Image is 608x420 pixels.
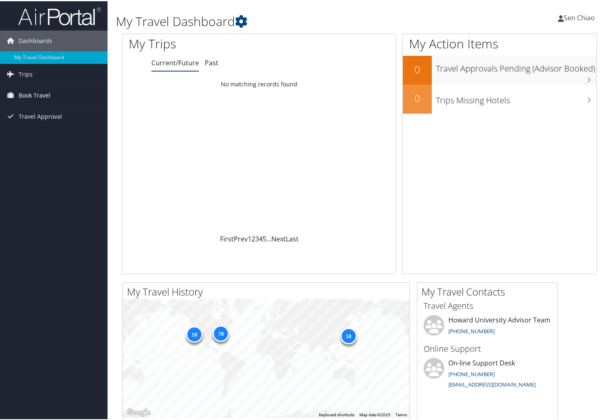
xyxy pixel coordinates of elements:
[448,379,536,387] a: [EMAIL_ADDRESS][DOMAIN_NAME]
[259,233,263,242] a: 4
[340,327,357,343] div: 18
[448,326,495,334] a: [PHONE_NUMBER]
[419,357,555,391] li: On-line Support Desk
[403,90,432,104] h2: 0
[127,284,409,298] h2: My Travel History
[419,314,555,341] li: Howard University Advisor Team
[421,284,557,298] h2: My Travel Contacts
[263,233,266,242] a: 5
[213,324,229,341] div: 78
[403,61,432,75] h2: 0
[424,299,551,310] h3: Travel Agents
[19,105,62,126] span: Travel Approval
[122,76,396,91] td: No matching records found
[19,63,33,84] span: Trips
[116,12,440,29] h1: My Travel Dashboard
[19,84,50,105] span: Book Travel
[558,4,603,29] a: Sen Chiao
[395,411,407,416] a: Terms (opens in new tab)
[248,233,251,242] a: 1
[19,29,52,50] span: Dashboards
[286,233,299,242] a: Last
[129,34,276,51] h1: My Trips
[271,233,286,242] a: Next
[448,369,495,377] a: [PHONE_NUMBER]
[186,325,202,341] div: 19
[125,406,152,417] a: Open this area in Google Maps (opens a new window)
[403,84,596,112] a: 0Trips Missing Hotels
[436,57,596,73] h3: Travel Approvals Pending (Advisor Booked)
[266,233,271,242] span: …
[18,5,101,25] img: airportal-logo.png
[151,57,199,66] a: Current/Future
[234,233,248,242] a: Prev
[220,233,234,242] a: First
[255,233,259,242] a: 3
[436,89,596,105] h3: Trips Missing Hotels
[205,57,218,66] a: Past
[403,55,596,84] a: 0Travel Approvals Pending (Advisor Booked)
[424,342,551,353] h3: Online Support
[403,34,596,51] h1: My Action Items
[564,12,595,21] span: Sen Chiao
[319,411,354,417] button: Keyboard shortcuts
[125,406,152,417] img: Google
[251,233,255,242] a: 2
[359,411,390,416] span: Map data ©2025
